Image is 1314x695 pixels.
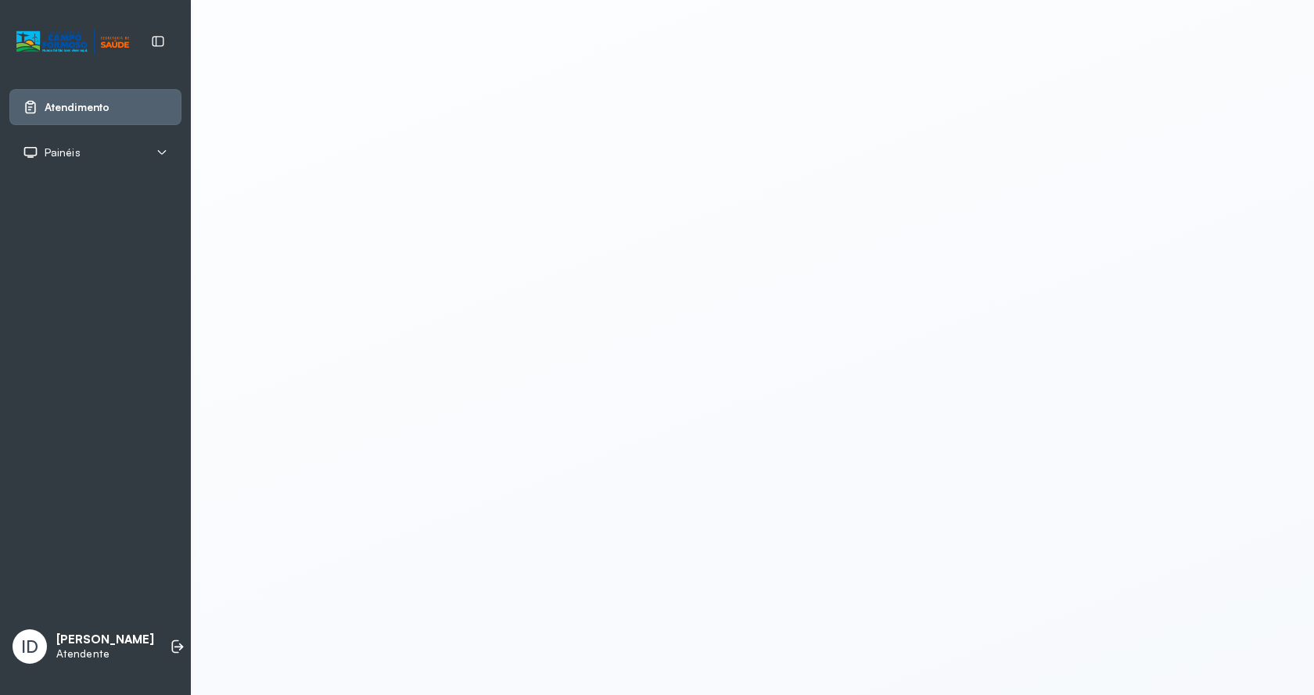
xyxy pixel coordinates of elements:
span: Painéis [45,146,81,159]
p: Atendente [56,647,154,661]
img: Logotipo do estabelecimento [16,29,129,55]
p: [PERSON_NAME] [56,632,154,647]
a: Atendimento [23,99,168,115]
span: Atendimento [45,101,109,114]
